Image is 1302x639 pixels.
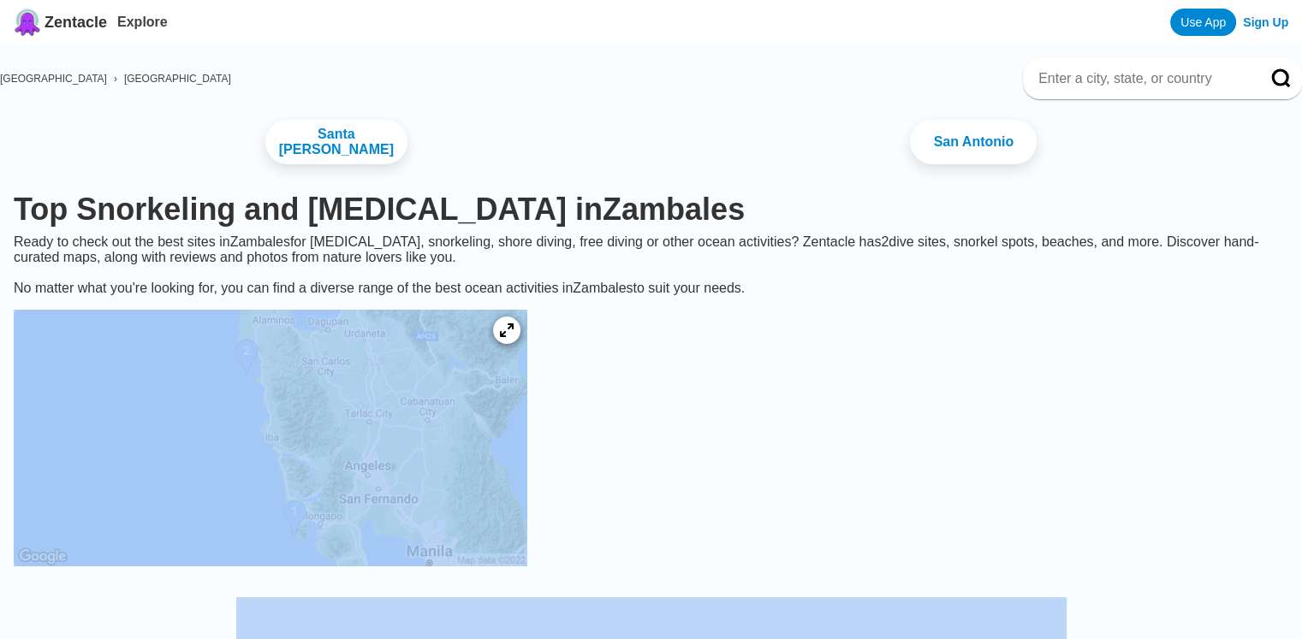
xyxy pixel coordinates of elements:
[14,9,107,36] a: Zentacle logoZentacle
[1243,15,1288,29] a: Sign Up
[910,120,1037,164] a: San Antonio
[124,73,231,85] a: [GEOGRAPHIC_DATA]
[14,310,527,566] img: Zambales dive site map
[14,192,1288,228] h1: Top Snorkeling and [MEDICAL_DATA] in Zambales
[14,9,41,36] img: Zentacle logo
[45,14,107,32] span: Zentacle
[265,120,407,164] a: Santa [PERSON_NAME]
[1170,9,1236,36] a: Use App
[117,15,168,29] a: Explore
[114,73,117,85] span: ›
[1037,70,1247,87] input: Enter a city, state, or country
